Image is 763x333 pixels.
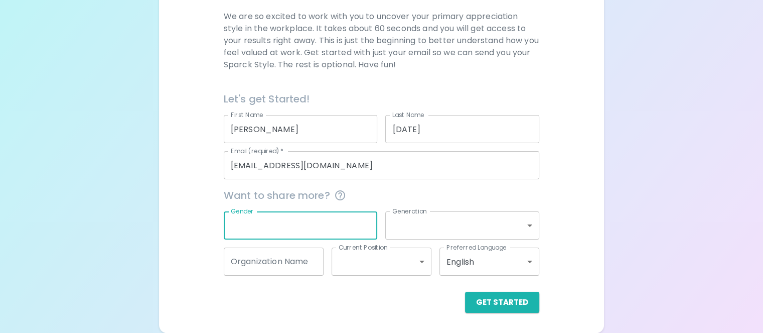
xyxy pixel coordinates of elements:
[224,11,539,71] p: We are so excited to work with you to uncover your primary appreciation style in the workplace. I...
[224,91,539,107] h6: Let's get Started!
[392,207,427,215] label: Generation
[231,147,284,155] label: Email (required)
[231,207,254,215] label: Gender
[334,189,346,201] svg: This information is completely confidential and only used for aggregated appreciation studies at ...
[439,248,539,276] div: English
[224,187,539,203] span: Want to share more?
[231,110,263,119] label: First Name
[339,243,387,252] label: Current Position
[392,110,424,119] label: Last Name
[446,243,507,252] label: Preferred Language
[465,292,539,313] button: Get Started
